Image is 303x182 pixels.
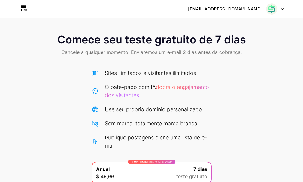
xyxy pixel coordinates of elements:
[105,134,207,149] font: Publique postagens e crie uma lista de e-mail
[105,70,196,76] font: Sites ilimitados e visitantes ilimitados
[61,49,242,55] font: Cancele a qualquer momento. Enviaremos um e-mail 2 dias antes da cobrança.
[96,166,110,172] font: Anual
[105,106,202,112] font: Use seu próprio domínio personalizado
[105,120,197,127] font: Sem marca, totalmente marca branca
[266,3,277,15] img: Fausto Pereira
[96,173,114,179] font: $ 49,99
[176,173,207,179] font: teste gratuito
[105,84,156,90] font: O bate-papo com IA
[131,160,172,163] font: TEMPO LIMITADO: 50% de desconto
[188,7,262,11] font: [EMAIL_ADDRESS][DOMAIN_NAME]
[105,84,209,98] font: dobra o engajamento dos visitantes
[193,166,207,172] font: 7 dias
[57,33,246,46] font: Comece seu teste gratuito de 7 dias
